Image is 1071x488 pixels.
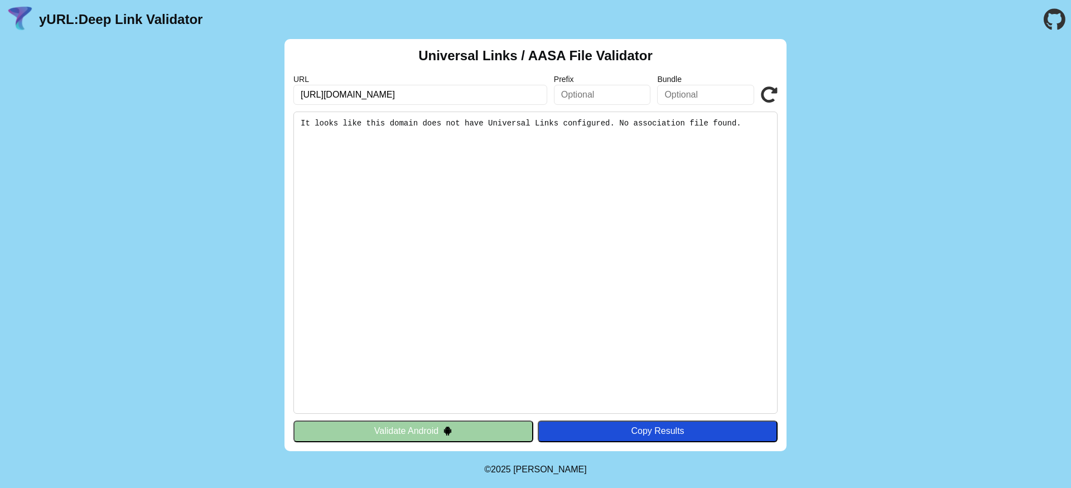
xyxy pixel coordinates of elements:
[293,112,778,414] pre: It looks like this domain does not have Universal Links configured. No association file found.
[538,421,778,442] button: Copy Results
[443,426,452,436] img: droidIcon.svg
[293,75,547,84] label: URL
[6,5,35,34] img: yURL Logo
[293,85,547,105] input: Required
[484,451,586,488] footer: ©
[39,12,202,27] a: yURL:Deep Link Validator
[293,421,533,442] button: Validate Android
[657,75,754,84] label: Bundle
[418,48,653,64] h2: Universal Links / AASA File Validator
[554,75,651,84] label: Prefix
[657,85,754,105] input: Optional
[554,85,651,105] input: Optional
[491,465,511,474] span: 2025
[513,465,587,474] a: Michael Ibragimchayev's Personal Site
[543,426,772,436] div: Copy Results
